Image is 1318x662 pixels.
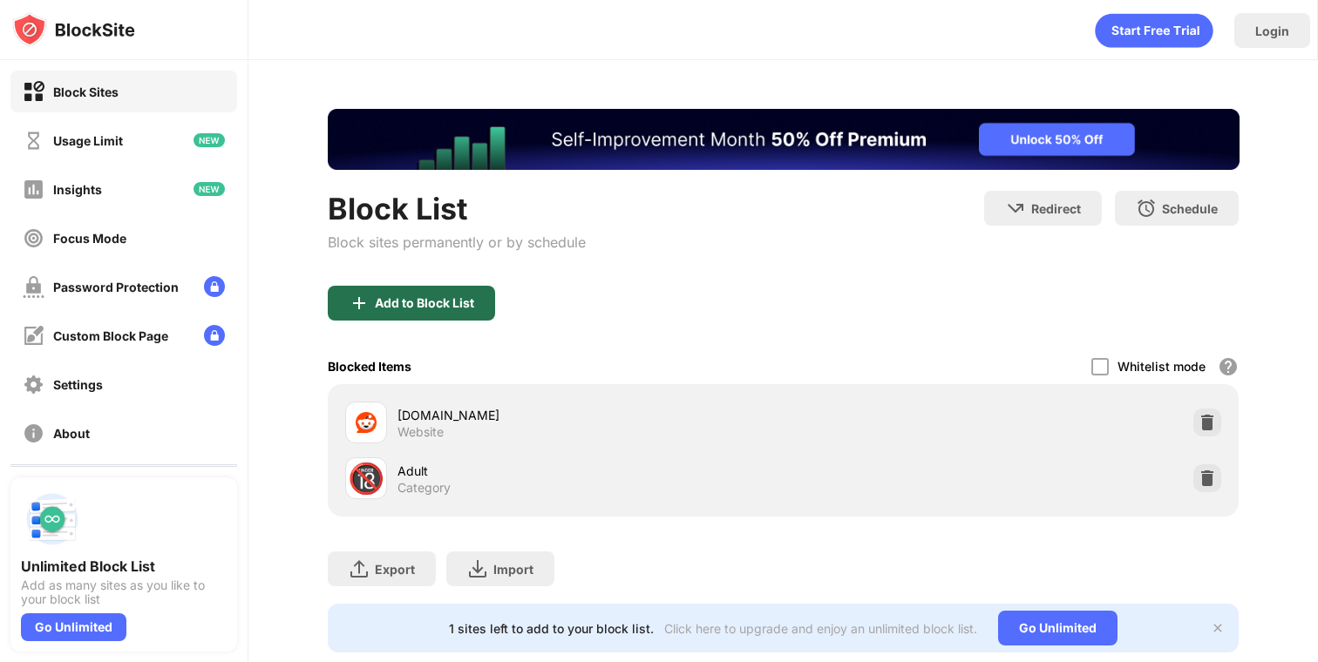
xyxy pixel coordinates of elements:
div: 🔞 [348,461,384,496]
div: Category [397,480,451,496]
div: Go Unlimited [998,611,1118,645]
img: block-on.svg [23,81,44,103]
div: Focus Mode [53,231,126,246]
div: Custom Block Page [53,328,168,343]
img: lock-menu.svg [204,276,225,297]
div: Unlimited Block List [21,557,227,575]
img: insights-off.svg [23,179,44,200]
img: new-icon.svg [194,182,225,196]
img: focus-off.svg [23,227,44,249]
img: new-icon.svg [194,133,225,147]
div: Insights [53,182,102,197]
div: Add to Block List [375,296,474,310]
img: favicons [356,412,377,433]
div: animation [1095,13,1213,48]
div: Export [375,562,415,577]
div: Usage Limit [53,133,123,148]
img: lock-menu.svg [204,325,225,346]
img: time-usage-off.svg [23,130,44,152]
div: About [53,426,90,441]
div: Schedule [1162,201,1218,216]
div: 1 sites left to add to your block list. [449,621,654,636]
iframe: Banner [328,109,1240,170]
div: Import [493,562,533,577]
div: Block sites permanently or by schedule [328,233,586,251]
img: customize-block-page-off.svg [23,325,44,347]
img: about-off.svg [23,422,44,444]
div: Password Protection [53,280,179,294]
div: Block Sites [53,84,119,99]
div: Login [1255,24,1289,38]
div: Whitelist mode [1118,359,1206,374]
div: Go Unlimited [21,613,126,641]
img: settings-off.svg [23,374,44,395]
div: Click here to upgrade and enjoy an unlimited block list. [664,621,977,636]
img: logo-blocksite.svg [12,12,135,47]
div: Redirect [1031,201,1081,216]
div: Blocked Items [328,359,411,374]
img: push-block-list.svg [21,488,84,551]
img: x-button.svg [1211,621,1225,635]
div: Add as many sites as you like to your block list [21,578,227,606]
div: Block List [328,191,586,226]
div: [DOMAIN_NAME] [397,406,784,424]
img: password-protection-off.svg [23,276,44,298]
div: Website [397,424,444,440]
div: Adult [397,462,784,480]
div: Settings [53,377,103,392]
